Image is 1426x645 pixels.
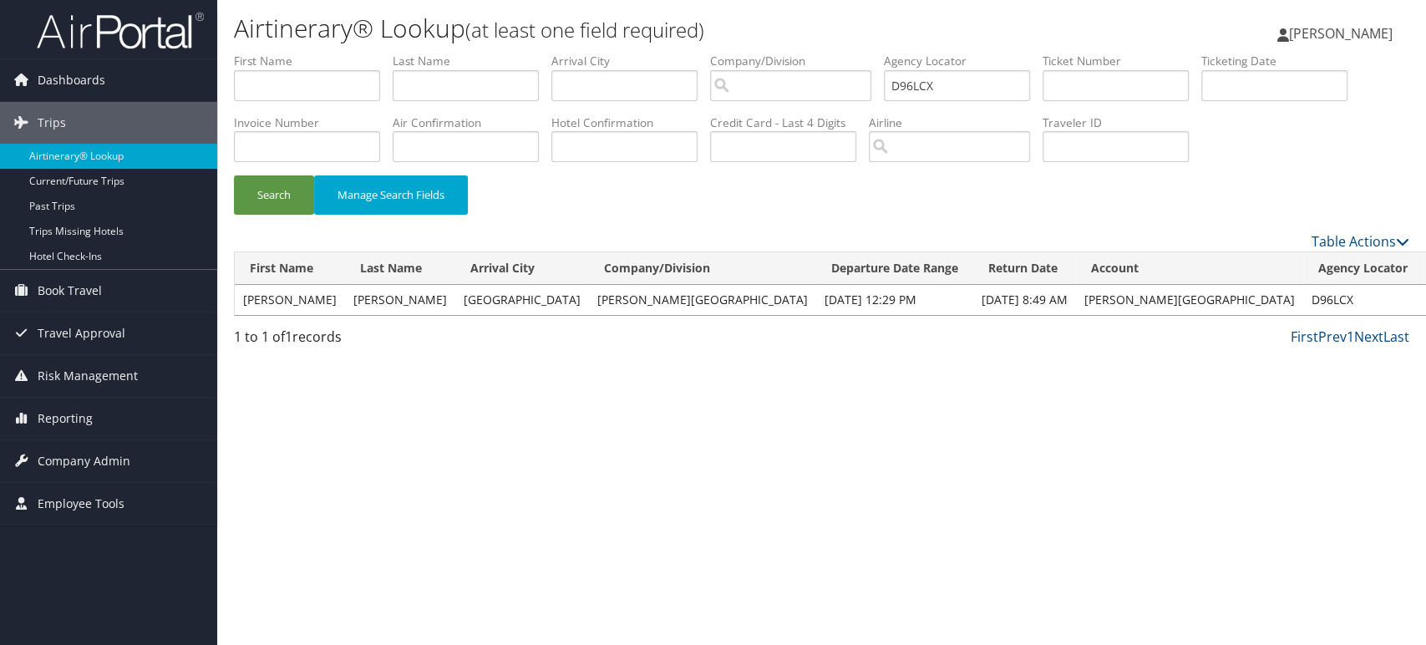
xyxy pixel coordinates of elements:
a: 1 [1347,328,1354,346]
td: [GEOGRAPHIC_DATA] [455,285,589,315]
th: First Name: activate to sort column ascending [235,252,345,285]
button: Search [234,175,314,215]
label: Company/Division [710,53,884,69]
label: Agency Locator [884,53,1043,69]
label: Last Name [393,53,551,69]
span: Dashboards [38,59,105,101]
span: Book Travel [38,270,102,312]
label: First Name [234,53,393,69]
button: Manage Search Fields [314,175,468,215]
span: Company Admin [38,440,130,482]
h1: Airtinerary® Lookup [234,11,1017,46]
td: [PERSON_NAME][GEOGRAPHIC_DATA] [589,285,816,315]
td: [DATE] 8:49 AM [973,285,1076,315]
label: Arrival City [551,53,710,69]
a: Last [1383,328,1409,346]
th: Account: activate to sort column ascending [1076,252,1303,285]
a: Table Actions [1312,232,1409,251]
td: [DATE] 12:29 PM [816,285,973,315]
th: Company/Division [589,252,816,285]
span: [PERSON_NAME] [1289,24,1393,43]
th: Arrival City: activate to sort column ascending [455,252,589,285]
small: (at least one field required) [465,16,704,43]
span: Reporting [38,398,93,439]
td: [PERSON_NAME] [345,285,455,315]
label: Traveler ID [1043,114,1201,131]
label: Hotel Confirmation [551,114,710,131]
div: 1 to 1 of records [234,327,509,355]
td: [PERSON_NAME] [235,285,345,315]
th: Last Name: activate to sort column ascending [345,252,455,285]
span: Trips [38,102,66,144]
label: Credit Card - Last 4 Digits [710,114,869,131]
a: Prev [1318,328,1347,346]
label: Air Confirmation [393,114,551,131]
span: Employee Tools [38,483,124,525]
span: 1 [285,328,292,346]
img: airportal-logo.png [37,11,204,50]
th: Agency Locator: activate to sort column ascending [1303,252,1423,285]
td: D96LCX [1303,285,1423,315]
th: Return Date: activate to sort column ascending [973,252,1076,285]
td: [PERSON_NAME][GEOGRAPHIC_DATA] [1076,285,1303,315]
a: Next [1354,328,1383,346]
span: Travel Approval [38,312,125,354]
label: Airline [869,114,1043,131]
label: Ticketing Date [1201,53,1360,69]
a: First [1291,328,1318,346]
label: Ticket Number [1043,53,1201,69]
span: Risk Management [38,355,138,397]
label: Invoice Number [234,114,393,131]
a: [PERSON_NAME] [1277,8,1409,58]
th: Departure Date Range: activate to sort column ascending [816,252,973,285]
